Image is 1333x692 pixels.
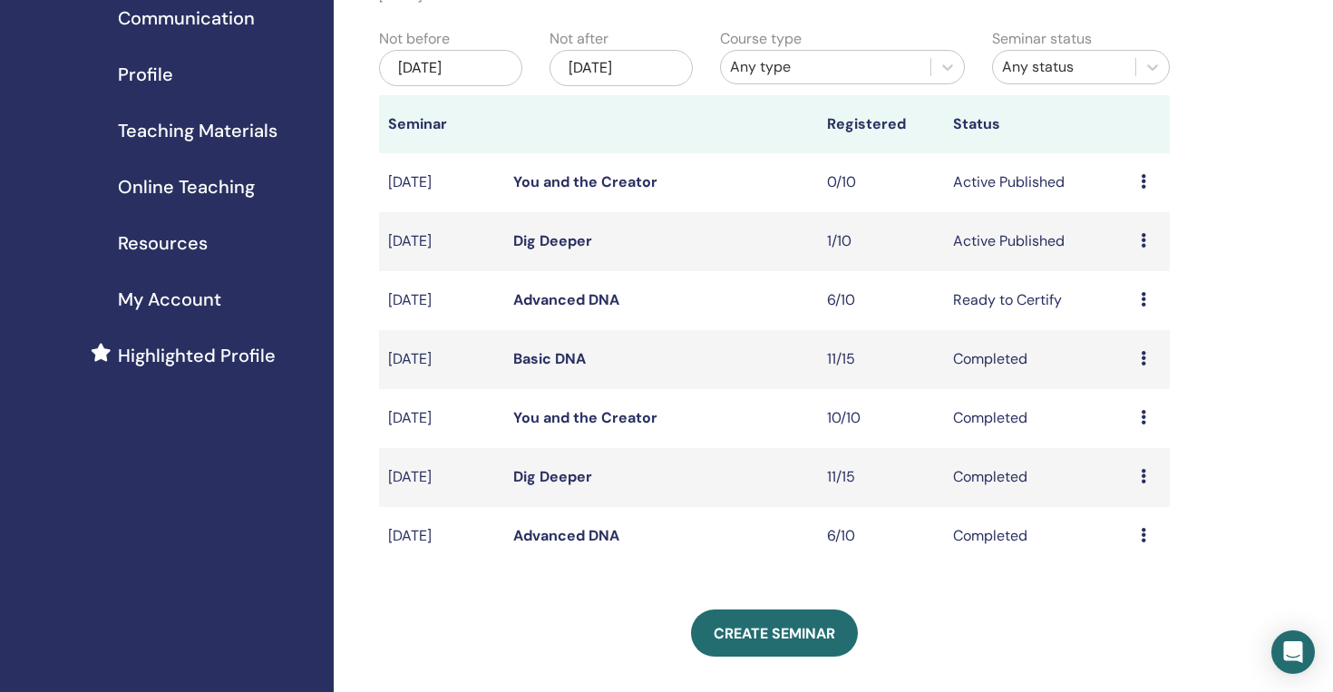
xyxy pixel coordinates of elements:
label: Seminar status [992,28,1092,50]
td: 11/15 [818,448,943,507]
a: Create seminar [691,609,858,657]
td: [DATE] [379,271,504,330]
td: 11/15 [818,330,943,389]
td: 0/10 [818,153,943,212]
a: Advanced DNA [513,290,619,309]
th: Seminar [379,95,504,153]
span: Online Teaching [118,173,255,200]
td: [DATE] [379,153,504,212]
div: [DATE] [379,50,522,86]
td: [DATE] [379,389,504,448]
td: 1/10 [818,212,943,271]
td: Completed [944,330,1133,389]
div: [DATE] [550,50,693,86]
td: Completed [944,448,1133,507]
a: Advanced DNA [513,526,619,545]
a: Basic DNA [513,349,586,368]
div: Any status [1002,56,1126,78]
td: 6/10 [818,507,943,566]
div: Any type [730,56,922,78]
td: Completed [944,507,1133,566]
td: Active Published [944,153,1133,212]
td: [DATE] [379,507,504,566]
span: Create seminar [714,624,835,643]
div: Open Intercom Messenger [1271,630,1315,674]
td: [DATE] [379,448,504,507]
td: 6/10 [818,271,943,330]
label: Course type [720,28,802,50]
td: [DATE] [379,330,504,389]
span: Teaching Materials [118,117,277,144]
a: You and the Creator [513,408,657,427]
a: Dig Deeper [513,231,592,250]
td: Completed [944,389,1133,448]
a: You and the Creator [513,172,657,191]
span: Communication [118,5,255,32]
span: Highlighted Profile [118,342,276,369]
label: Not after [550,28,608,50]
td: 10/10 [818,389,943,448]
span: Resources [118,229,208,257]
th: Registered [818,95,943,153]
label: Not before [379,28,450,50]
th: Status [944,95,1133,153]
span: Profile [118,61,173,88]
td: Ready to Certify [944,271,1133,330]
span: My Account [118,286,221,313]
td: Active Published [944,212,1133,271]
a: Dig Deeper [513,467,592,486]
td: [DATE] [379,212,504,271]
